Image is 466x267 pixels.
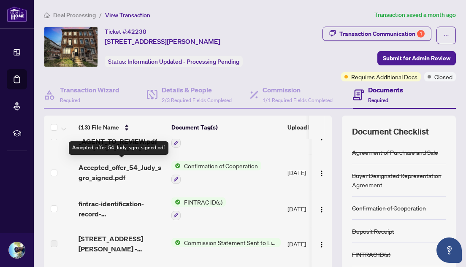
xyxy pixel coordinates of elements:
img: Logo [318,206,325,213]
span: [STREET_ADDRESS][PERSON_NAME] [105,36,220,46]
div: Buyer Designated Representation Agreement [352,171,446,189]
span: Required [60,97,80,103]
button: Logo [315,202,328,216]
th: Document Tag(s) [168,116,284,139]
h4: Transaction Wizard [60,85,119,95]
span: ellipsis [443,32,449,38]
span: Confirmation of Cooperation [181,161,261,170]
span: View Transaction [105,11,150,19]
span: FINTRAC ID(s) [181,197,226,207]
span: Deal Processing [53,11,96,19]
td: [DATE] [284,154,343,191]
div: FINTRAC ID(s) [352,250,390,259]
span: [STREET_ADDRESS][PERSON_NAME] - Invoice.pdf [79,234,165,254]
button: Transaction Communication1 [322,27,431,41]
button: Open asap [436,237,462,263]
th: (13) File Name [75,116,168,139]
div: Confirmation of Cooperation [352,203,426,213]
div: Ticket #: [105,27,146,36]
span: home [44,12,50,18]
span: 2/3 Required Fields Completed [162,97,232,103]
div: Accepted_offer_54_Judy_sgro_signed.pdf [69,141,168,155]
div: Status: [105,56,243,67]
button: Logo [315,237,328,251]
span: Submit for Admin Review [383,51,450,65]
button: Logo [315,166,328,179]
h4: Documents [368,85,403,95]
div: Agreement of Purchase and Sale [352,148,438,157]
td: [DATE] [284,191,343,227]
span: Accepted_offer_54_Judy_sgro_signed.pdf [79,162,165,183]
button: Submit for Admin Review [377,51,456,65]
span: Required [368,97,388,103]
h4: Details & People [162,85,232,95]
span: (13) File Name [79,123,119,132]
button: Status IconFINTRAC ID(s) [171,197,226,220]
span: Upload Date [287,123,321,132]
span: Requires Additional Docs [351,72,417,81]
article: Transaction saved a month ago [374,10,456,20]
img: Status Icon [171,238,181,247]
div: 1 [417,30,425,38]
h4: Commission [263,85,333,95]
span: 1/1 Required Fields Completed [263,97,333,103]
li: / [99,10,102,20]
span: fintrac-identification-record-[PERSON_NAME]-20250725-094225.pdf [79,199,165,219]
img: Logo [318,241,325,248]
div: Deposit Receipt [352,227,394,236]
img: IMG-W12096227_1.jpg [44,27,98,67]
span: Closed [434,72,452,81]
span: Document Checklist [352,126,429,138]
img: Profile Icon [9,242,25,258]
img: logo [7,6,27,22]
img: Logo [318,170,325,177]
div: Transaction Communication [339,27,425,40]
img: Status Icon [171,161,181,170]
button: Status IconCommission Statement Sent to Listing Brokerage [171,238,281,247]
span: Information Updated - Processing Pending [127,58,239,65]
span: Commission Statement Sent to Listing Brokerage [181,238,281,247]
td: [DATE] [284,227,343,261]
th: Upload Date [284,116,343,139]
span: 42238 [127,28,146,35]
button: Status IconConfirmation of Cooperation [171,161,261,184]
img: Status Icon [171,197,181,207]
